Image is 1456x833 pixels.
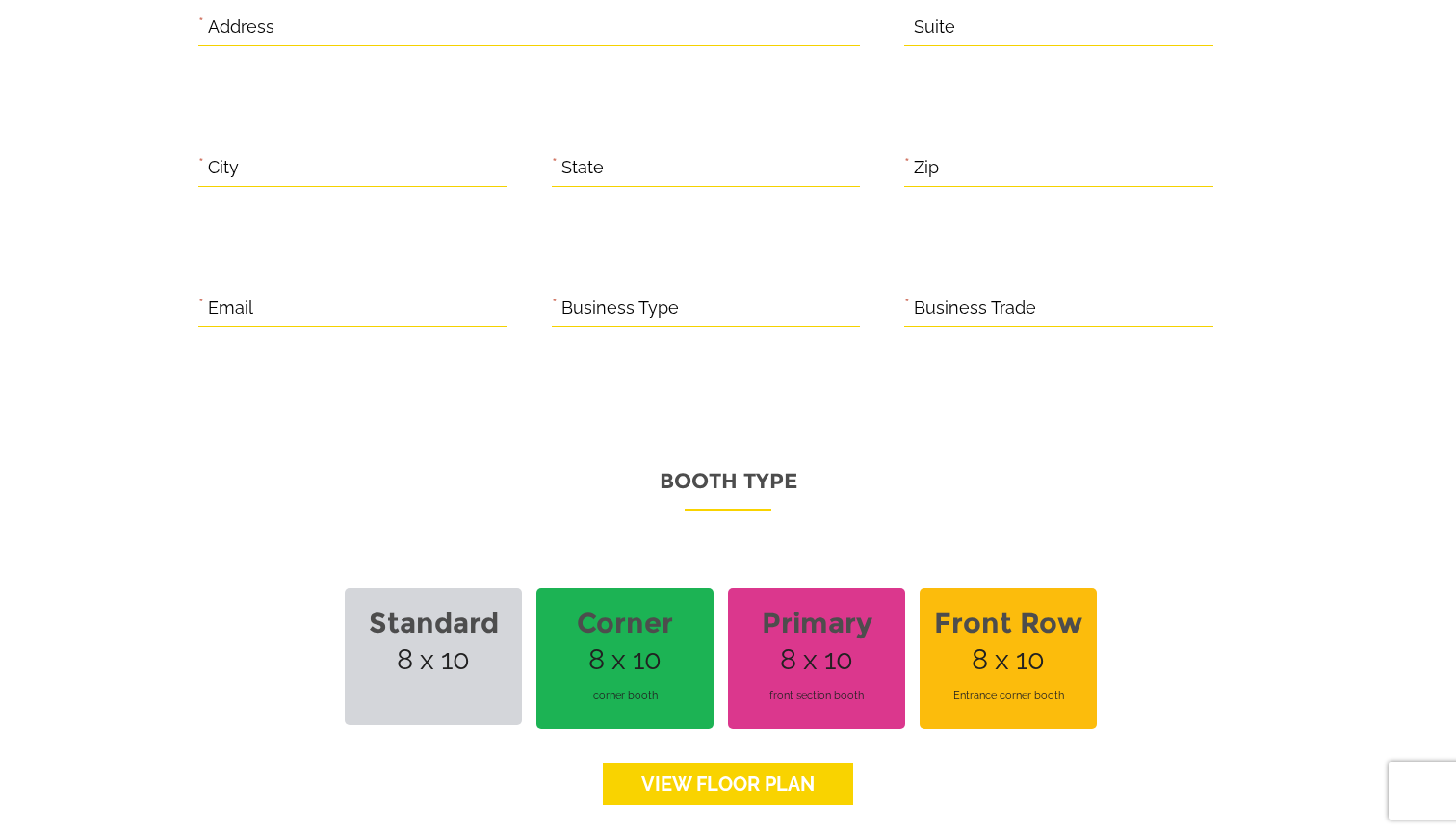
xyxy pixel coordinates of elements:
label: Address [208,13,274,42]
strong: Standard [356,595,510,651]
strong: Primary [740,595,894,651]
span: 8 x 10 [728,588,905,729]
span: front section booth [740,669,894,722]
label: State [561,153,604,183]
span: Entrance corner booth [931,669,1085,722]
label: Suite [914,13,955,42]
label: Email [208,294,253,324]
label: Business Trade [914,294,1036,324]
label: Business Type [561,294,679,324]
span: 8 x 10 [345,588,522,725]
label: City [208,153,239,183]
span: corner booth [548,669,702,722]
a: View floor Plan [603,763,853,805]
strong: Front Row [931,595,1085,651]
strong: Corner [548,595,702,651]
span: 8 x 10 [536,588,714,729]
span: 8 x 10 [920,588,1097,729]
p: Booth Type [198,462,1258,511]
label: Zip [914,153,939,183]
